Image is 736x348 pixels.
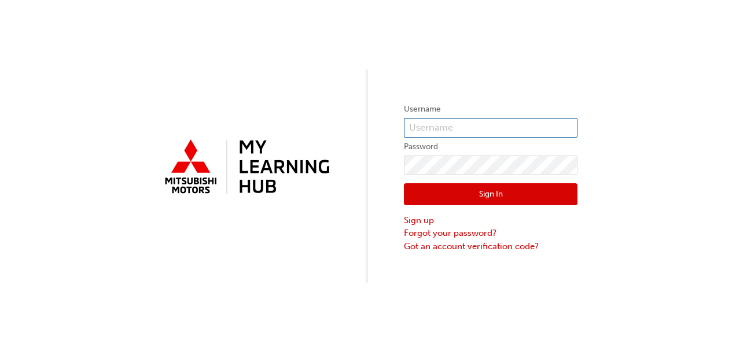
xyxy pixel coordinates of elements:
button: Sign In [404,183,577,205]
a: Sign up [404,214,577,227]
input: Username [404,118,577,138]
img: mmal [159,135,332,201]
label: Password [404,140,577,154]
label: Username [404,102,577,116]
a: Forgot your password? [404,227,577,240]
a: Got an account verification code? [404,240,577,253]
